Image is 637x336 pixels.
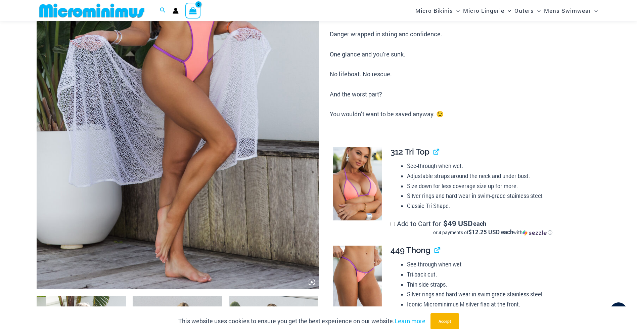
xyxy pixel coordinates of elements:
[37,3,147,18] img: MM SHOP LOGO FLAT
[461,2,513,19] a: Micro LingerieMenu ToggleMenu Toggle
[468,228,513,236] span: $12.25 USD each
[443,218,448,228] span: $
[534,2,541,19] span: Menu Toggle
[407,191,595,201] li: Silver rings and hard wear in swim-grade stainless steel.
[544,2,591,19] span: Mens Swimwear
[453,2,460,19] span: Menu Toggle
[407,299,595,309] li: Iconic Microminimus M silver flag at the front.
[514,2,534,19] span: Outers
[185,3,201,18] a: View Shopping Cart, empty
[391,147,429,157] span: 312 Tri Top
[391,219,595,236] label: Add to Cart for
[391,245,430,255] span: 449 Thong
[407,259,595,269] li: See-through when wet
[391,229,595,236] div: or 4 payments of$12.25 USD eachwithSezzle Click to learn more about Sezzle
[413,1,601,20] nav: Site Navigation
[333,147,382,220] img: Wild Card Neon Bliss 312 Top 03
[463,2,504,19] span: Micro Lingerie
[173,8,179,14] a: Account icon link
[407,171,595,181] li: Adjustable straps around the neck and under bust.
[407,269,595,280] li: Tri-back cut.
[407,201,595,211] li: Classic Tri Shape.
[430,313,459,329] button: Accept
[407,181,595,191] li: Size down for less coverage size up for more.
[522,230,547,236] img: Sezzle
[407,280,595,290] li: Thin side straps.
[504,2,511,19] span: Menu Toggle
[391,222,395,226] input: Add to Cart for$49 USD eachor 4 payments of$12.25 USD eachwithSezzle Click to learn more about Se...
[513,2,542,19] a: OutersMenu ToggleMenu Toggle
[591,2,598,19] span: Menu Toggle
[414,2,461,19] a: Micro BikinisMenu ToggleMenu Toggle
[407,161,595,171] li: See-through when wet.
[407,289,595,299] li: Silver rings and hard wear in swim-grade stainless steel.
[443,220,472,227] span: 49 USD
[415,2,453,19] span: Micro Bikinis
[395,317,425,325] a: Learn more
[178,316,425,326] p: This website uses cookies to ensure you get the best experience on our website.
[542,2,599,19] a: Mens SwimwearMenu ToggleMenu Toggle
[333,246,382,319] img: Wild Card Neon Bliss 449 Thong 01
[391,229,595,236] div: or 4 payments of with
[473,220,486,227] span: each
[160,6,166,15] a: Search icon link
